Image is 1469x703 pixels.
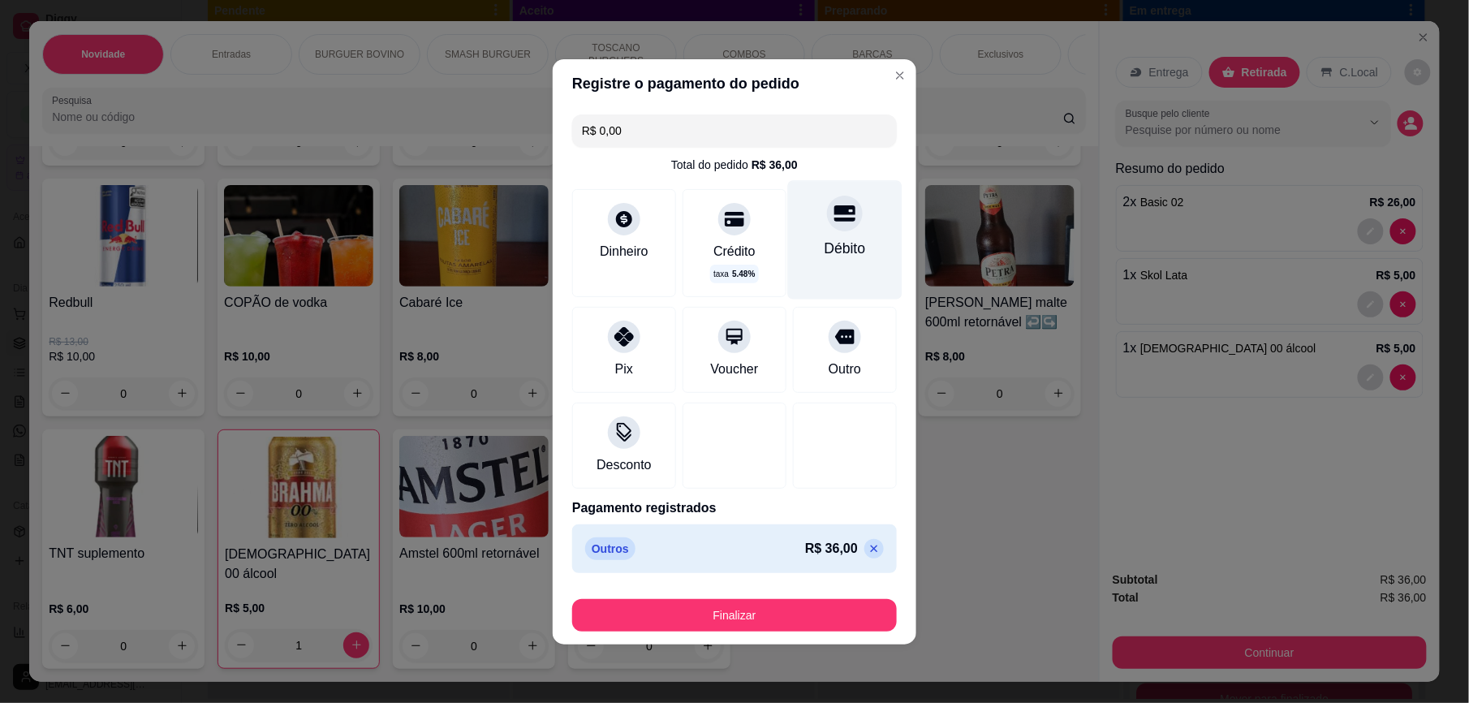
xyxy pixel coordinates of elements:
div: Crédito [713,242,756,261]
span: 5.48 % [732,268,755,280]
button: Close [887,63,913,88]
p: Outros [585,537,635,560]
button: Finalizar [572,599,897,632]
div: Desconto [597,455,652,475]
div: Total do pedido [671,157,798,173]
div: Outro [829,360,861,379]
p: taxa [713,268,755,280]
div: Voucher [711,360,759,379]
p: Pagamento registrados [572,498,897,518]
div: R$ 36,00 [752,157,798,173]
input: Ex.: hambúrguer de cordeiro [582,114,887,147]
div: Pix [615,360,633,379]
p: R$ 36,00 [805,539,858,559]
div: Dinheiro [600,242,648,261]
header: Registre o pagamento do pedido [553,59,916,108]
div: Débito [825,238,866,259]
